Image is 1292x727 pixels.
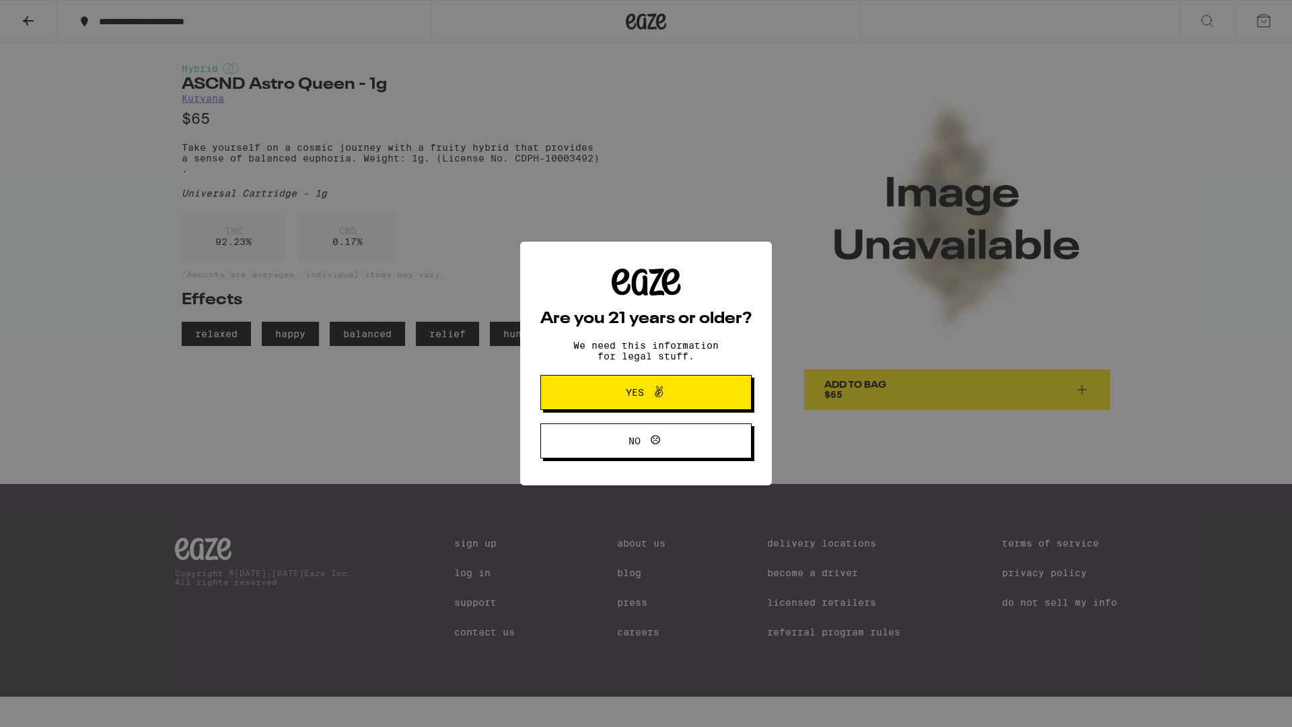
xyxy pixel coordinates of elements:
h2: Are you 21 years or older? [540,311,752,327]
iframe: Opens a widget where you can find more information [1208,687,1279,720]
button: Yes [540,375,752,410]
button: No [540,423,752,458]
span: Yes [626,388,644,397]
p: We need this information for legal stuff. [562,340,730,361]
span: No [629,436,641,446]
